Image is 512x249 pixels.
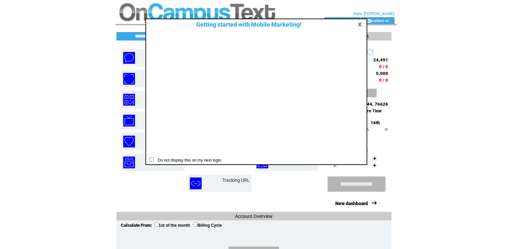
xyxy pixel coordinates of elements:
span: 71444, 76626 [359,102,388,107]
img: help.gif [383,128,388,131]
span: 5,000 [376,71,388,76]
span: 2. [334,163,337,168]
img: text-to-screen.png [123,115,135,127]
span: 0 / 0 [379,78,388,83]
a: New dashboard [335,201,368,206]
img: account_icon.gif [335,18,340,24]
img: tracking-url.png [190,177,202,189]
img: contact_us_icon.gif [366,18,371,24]
img: birthday-wishes.png [123,136,135,147]
label: 1st of the month [155,223,190,228]
input: 1st of the month [155,222,159,227]
span: 16th [371,120,380,125]
input: Billing Cycle [193,222,198,227]
span: 0 / 0 [379,64,388,69]
span: Do not display this on my next login. [155,158,223,163]
label: Billing Cycle [193,223,222,228]
img: mobile-coupons.png [123,73,135,85]
img: inbox.png [123,157,135,168]
span: Getting started with Mobile Marketing! [190,21,301,28]
img: qr-codes.png [123,94,135,106]
span: Eastern Time [357,109,382,113]
a: contact us [371,18,389,23]
a: Tracking URL [222,177,250,183]
span: Calculate From: [121,223,152,228]
img: text-blast.png [123,52,135,64]
span: 24,491 [373,57,388,62]
span: Account Overview [235,214,273,219]
span: Hello [PERSON_NAME] [353,11,394,16]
